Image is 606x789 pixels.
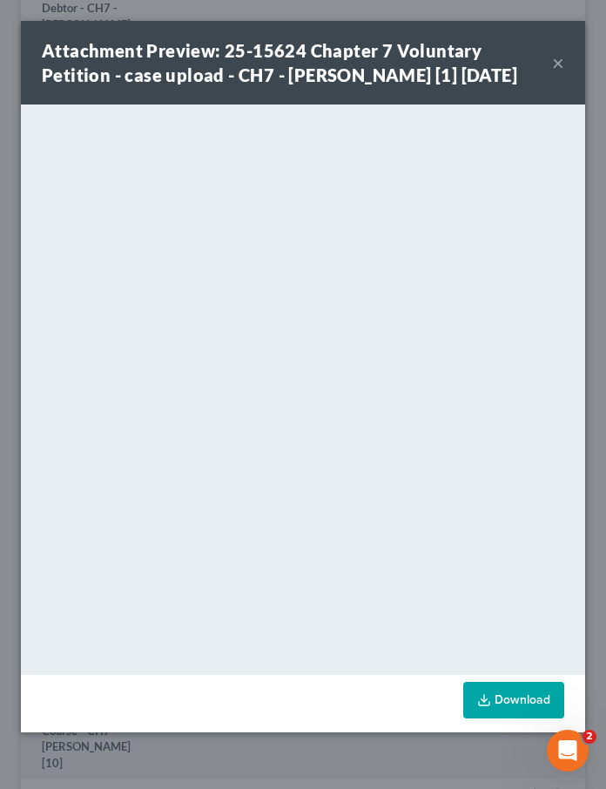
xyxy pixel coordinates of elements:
[582,730,596,744] span: 2
[552,52,564,73] button: ×
[42,40,517,85] strong: Attachment Preview: 25-15624 Chapter 7 Voluntary Petition - case upload - CH7 - [PERSON_NAME] [1]...
[21,105,585,671] iframe: <object ng-attr-data='[URL][DOMAIN_NAME]' type='application/pdf' width='100%' height='650px'></ob...
[547,730,589,772] iframe: Intercom live chat
[463,682,564,718] a: Download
